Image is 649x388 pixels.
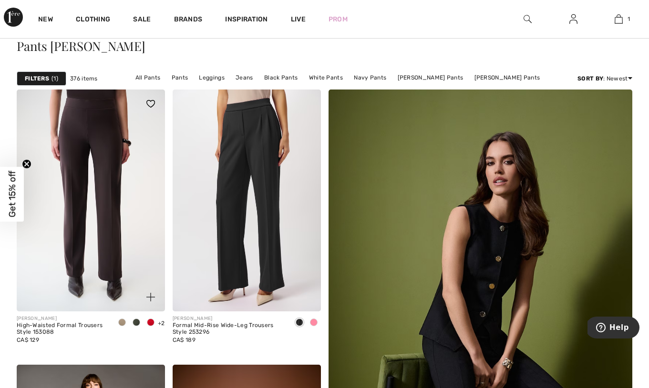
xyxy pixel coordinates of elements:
a: Leggings [194,71,229,84]
strong: Sort By [577,75,603,82]
a: [PERSON_NAME] Pants [470,71,545,84]
div: Black [292,315,307,331]
a: New [38,15,53,25]
a: Sign In [562,13,585,25]
a: Jeans [231,71,258,84]
img: My Info [569,13,577,25]
a: Clothing [76,15,110,25]
strong: Filters [25,74,49,83]
img: My Bag [615,13,623,25]
span: Get 15% off [7,171,18,218]
img: 1ère Avenue [4,8,23,27]
span: CA$ 189 [173,337,196,343]
a: Sale [133,15,151,25]
a: All Pants [131,71,165,84]
img: search the website [524,13,532,25]
img: plus_v2.svg [146,293,155,301]
a: Live [291,14,306,24]
span: 1 [52,74,58,83]
div: Java [115,315,129,331]
a: Black Pants [259,71,302,84]
a: Brands [174,15,203,25]
div: High-Waisted Formal Trousers Style 153088 [17,322,107,336]
div: Radiant red [144,315,158,331]
div: Formal Mid-Rise Wide-Leg Trousers Style 253296 [173,322,285,336]
span: CA$ 129 [17,337,39,343]
a: [PERSON_NAME] Pants [393,71,468,84]
span: Pants [PERSON_NAME] [17,38,145,54]
div: Cosmos [307,315,321,331]
a: High-Waisted Formal Trousers Style 153088. Black [17,90,165,311]
img: Formal Mid-Rise Wide-Leg Trousers Style 253296. Black [173,90,321,311]
img: heart_black_full.svg [146,100,155,108]
iframe: Opens a widget where you can find more information [587,317,639,340]
span: Inspiration [225,15,268,25]
a: Prom [329,14,348,24]
div: : Newest [577,74,632,83]
div: [PERSON_NAME] [173,315,285,322]
button: Close teaser [22,159,31,169]
a: 1 [597,13,641,25]
span: 376 items [70,74,98,83]
a: Navy Pants [349,71,391,84]
span: +2 [158,320,165,327]
a: Pants [167,71,193,84]
span: 1 [628,15,630,23]
div: [PERSON_NAME] [17,315,107,322]
div: Iguana [129,315,144,331]
a: White Pants [304,71,348,84]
